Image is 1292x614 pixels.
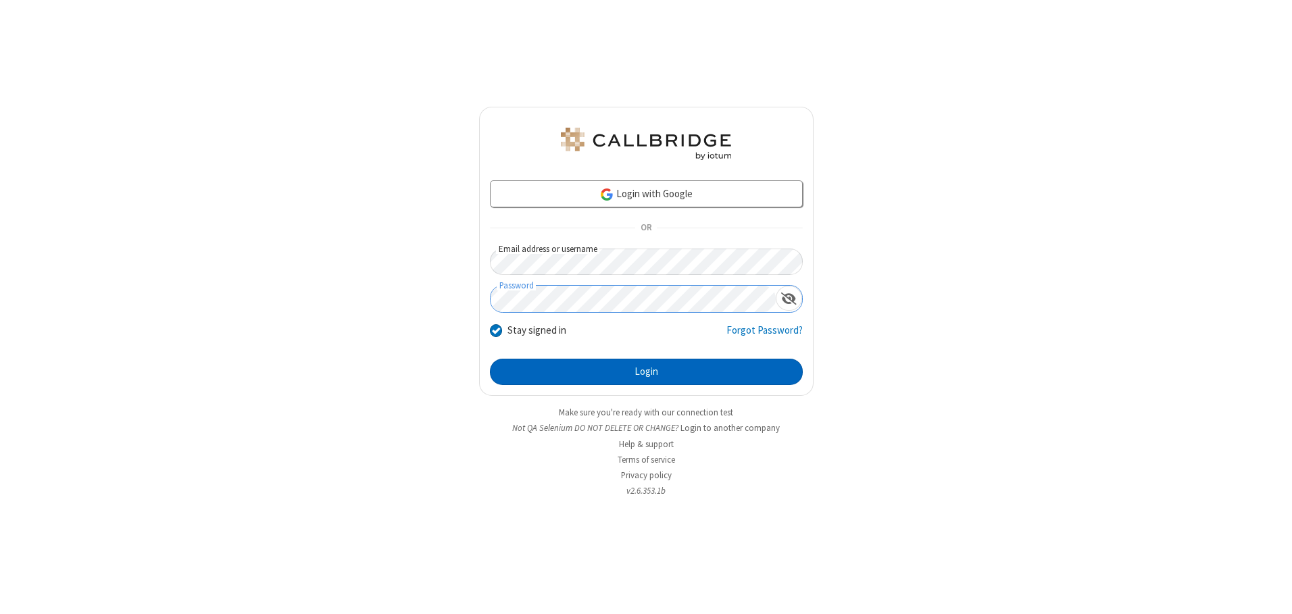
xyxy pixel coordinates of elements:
span: OR [635,219,657,238]
img: google-icon.png [599,187,614,202]
div: Show password [776,286,802,311]
li: v2.6.353.1b [479,484,814,497]
button: Login to another company [680,421,780,434]
li: Not QA Selenium DO NOT DELETE OR CHANGE? [479,421,814,434]
button: Login [490,359,803,386]
a: Login with Google [490,180,803,207]
input: Email address or username [490,249,803,275]
input: Password [491,286,776,312]
a: Make sure you're ready with our connection test [559,407,733,418]
label: Stay signed in [507,323,566,338]
a: Terms of service [618,454,675,465]
a: Help & support [619,438,674,450]
img: QA Selenium DO NOT DELETE OR CHANGE [558,128,734,160]
a: Privacy policy [621,469,672,481]
a: Forgot Password? [726,323,803,349]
